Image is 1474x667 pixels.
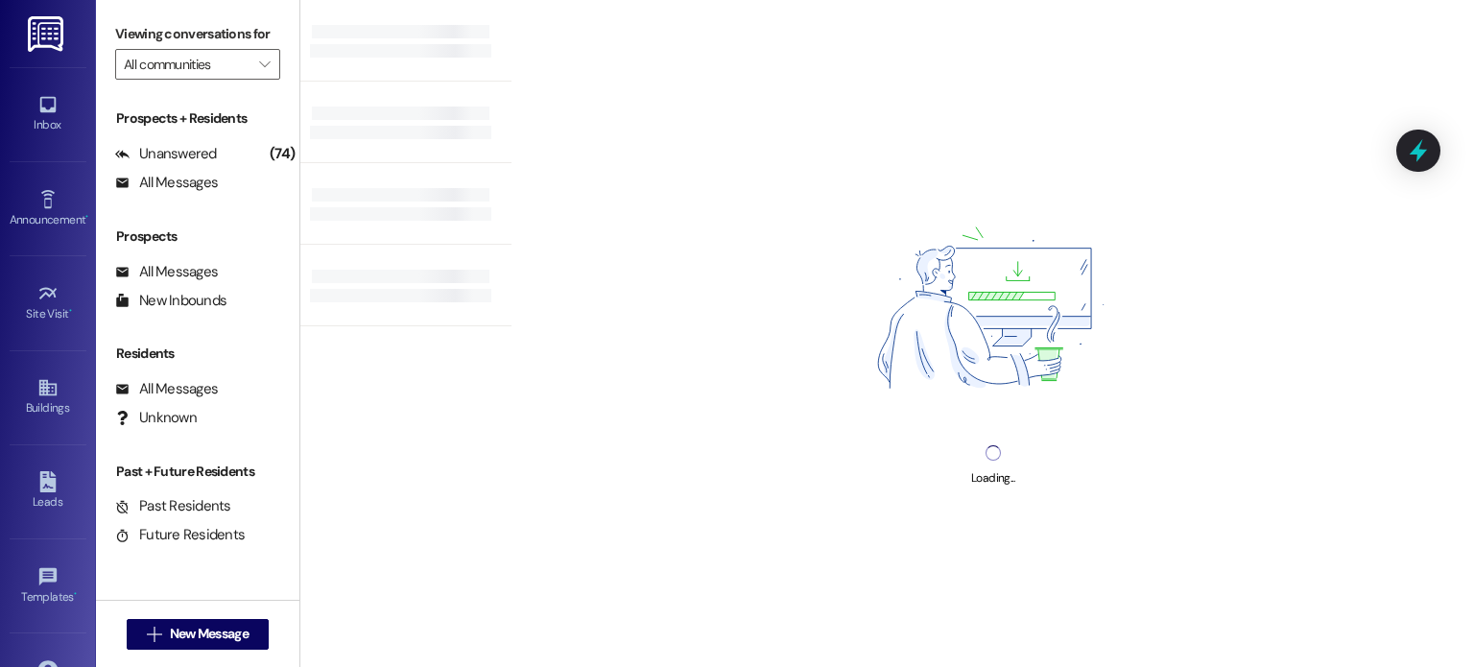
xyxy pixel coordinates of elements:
[10,371,86,423] a: Buildings
[971,468,1014,488] div: Loading...
[170,624,249,644] span: New Message
[28,16,67,52] img: ResiDesk Logo
[96,344,299,364] div: Residents
[115,291,226,311] div: New Inbounds
[259,57,270,72] i: 
[127,619,269,650] button: New Message
[115,379,218,399] div: All Messages
[115,173,218,193] div: All Messages
[115,525,245,545] div: Future Residents
[85,210,88,224] span: •
[96,462,299,482] div: Past + Future Residents
[265,139,299,169] div: (74)
[115,262,218,282] div: All Messages
[96,108,299,129] div: Prospects + Residents
[10,277,86,329] a: Site Visit •
[96,226,299,247] div: Prospects
[115,496,231,516] div: Past Residents
[74,587,77,601] span: •
[69,304,72,318] span: •
[115,144,217,164] div: Unanswered
[10,560,86,612] a: Templates •
[115,19,280,49] label: Viewing conversations for
[115,408,197,428] div: Unknown
[124,49,250,80] input: All communities
[147,627,161,642] i: 
[10,88,86,140] a: Inbox
[10,465,86,517] a: Leads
